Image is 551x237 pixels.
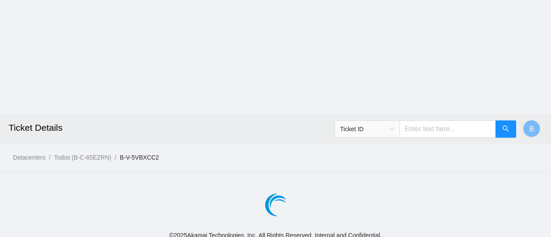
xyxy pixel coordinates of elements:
span: Ticket ID [340,123,394,135]
span: / [115,154,116,161]
button: search [495,120,516,138]
span: B [529,123,534,134]
a: Todos (B-C-65EZRN) [54,154,111,161]
span: / [49,154,50,161]
button: B [523,120,540,137]
h2: Ticket Details [9,114,382,142]
a: Datacenters [13,154,45,161]
input: Enter text here... [399,120,496,138]
a: B-V-5VBXCC2 [120,154,159,161]
span: search [502,125,509,133]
